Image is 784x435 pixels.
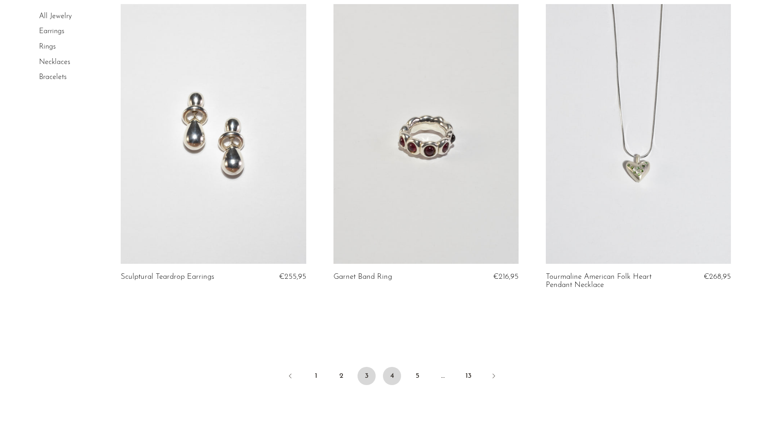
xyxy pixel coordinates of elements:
[121,273,214,281] a: Sculptural Teardrop Earrings
[434,367,452,385] span: …
[333,273,392,281] a: Garnet Band Ring
[485,367,503,387] a: Next
[408,367,426,385] a: 5
[279,273,306,281] span: €255,95
[39,13,72,20] a: All Jewelry
[39,28,64,35] a: Earrings
[383,367,401,385] a: 4
[39,43,56,50] a: Rings
[332,367,350,385] a: 2
[459,367,477,385] a: 13
[704,273,731,281] span: €268,95
[39,59,70,66] a: Necklaces
[307,367,325,385] a: 1
[358,367,376,385] span: 3
[39,74,67,81] a: Bracelets
[281,367,299,387] a: Previous
[546,273,670,290] a: Tourmaline American Folk Heart Pendant Necklace
[493,273,519,281] span: €216,95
